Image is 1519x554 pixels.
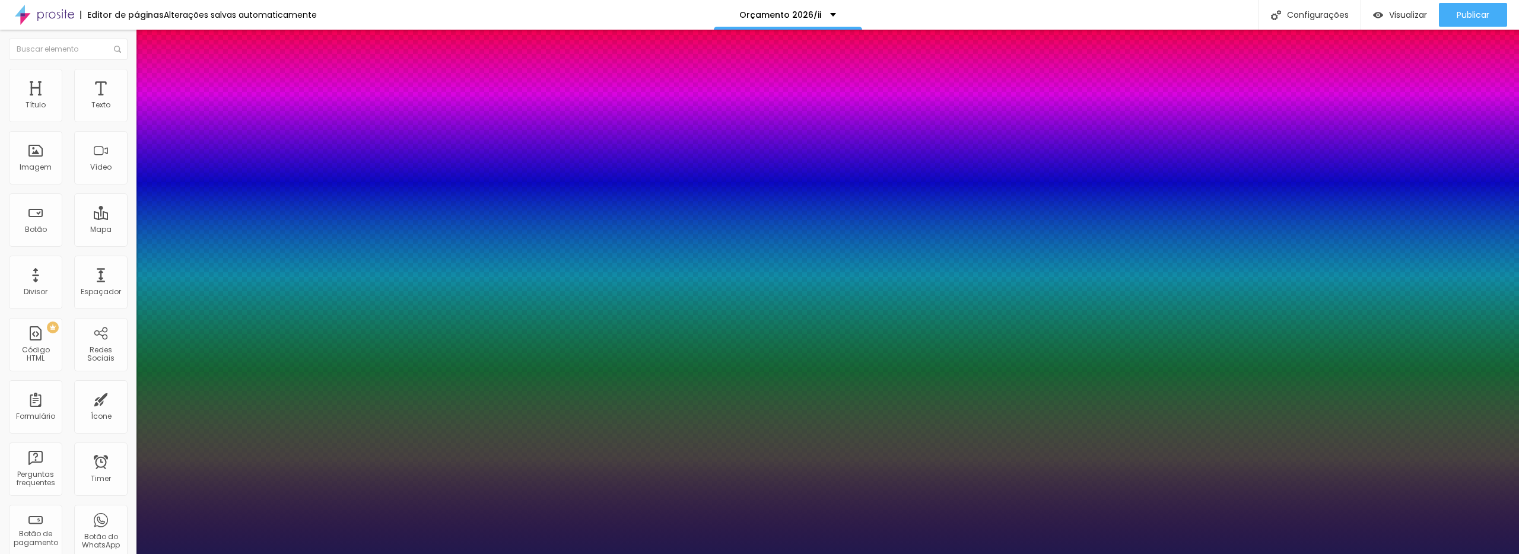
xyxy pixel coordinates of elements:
[12,530,59,547] div: Botão de pagamento
[77,346,124,363] div: Redes Sociais
[91,412,112,421] div: Ícone
[26,101,46,109] div: Título
[91,101,110,109] div: Texto
[1373,10,1383,20] img: view-1.svg
[16,412,55,421] div: Formulário
[91,475,111,483] div: Timer
[9,39,128,60] input: Buscar elemento
[80,11,164,19] div: Editor de páginas
[1457,10,1489,20] span: Publicar
[90,163,112,171] div: Vídeo
[25,225,47,234] div: Botão
[1389,10,1427,20] span: Visualizar
[24,288,47,296] div: Divisor
[164,11,317,19] div: Alterações salvas automaticamente
[1439,3,1507,27] button: Publicar
[12,346,59,363] div: Código HTML
[81,288,121,296] div: Espaçador
[1271,10,1281,20] img: Icone
[90,225,112,234] div: Mapa
[12,470,59,488] div: Perguntas frequentes
[77,533,124,550] div: Botão do WhatsApp
[20,163,52,171] div: Imagem
[739,11,821,19] p: Orçamento 2026/ii
[114,46,121,53] img: Icone
[1361,3,1439,27] button: Visualizar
